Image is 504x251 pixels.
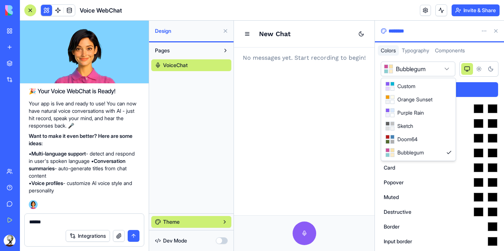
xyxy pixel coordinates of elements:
span: Sketch [386,122,413,130]
span: Orange Sunset [386,95,432,104]
p: No messages yet. Start recording to begin! [9,33,132,42]
span: Custom [386,82,415,91]
span: Doom64 [386,135,418,144]
span: Purple Rain [386,108,424,117]
h1: New Chat [25,8,135,18]
span: Bubblegum [386,148,424,157]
